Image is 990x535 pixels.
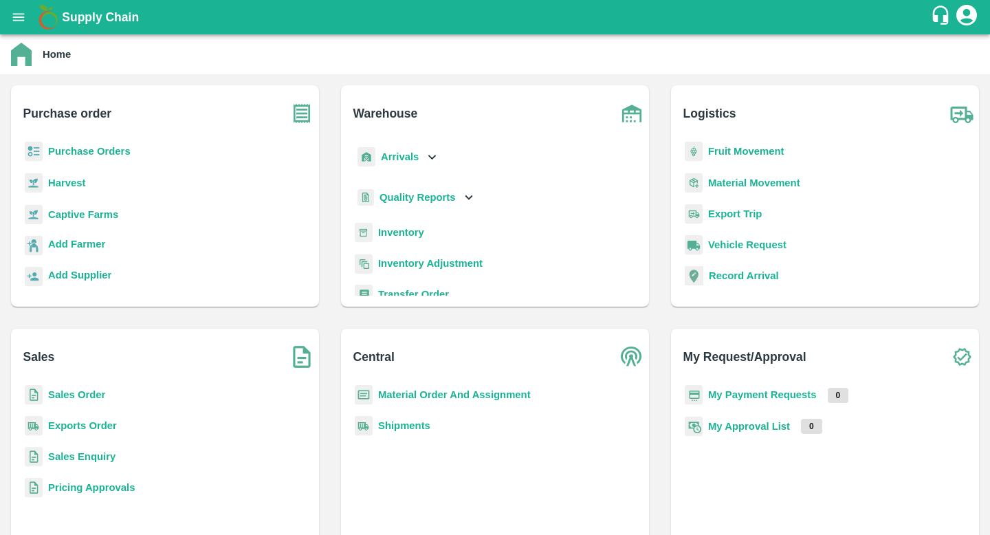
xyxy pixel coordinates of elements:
[357,189,374,206] img: qualityReport
[23,347,55,367] b: Sales
[11,43,32,66] img: home
[25,447,43,467] img: sales
[355,223,373,243] img: whInventory
[25,142,43,162] img: reciept
[685,142,703,162] img: fruit
[48,239,105,250] b: Add Farmer
[62,8,930,27] a: Supply Chain
[381,151,419,162] b: Arrivals
[685,416,703,437] img: approval
[23,104,111,123] b: Purchase order
[43,49,71,60] b: Home
[353,347,395,367] b: Central
[685,173,703,193] img: material
[378,389,531,400] a: Material Order And Assignment
[708,177,800,188] a: Material Movement
[48,177,85,188] a: Harvest
[683,104,736,123] b: Logistics
[355,416,373,436] img: shipments
[355,254,373,274] img: inventory
[48,146,131,157] a: Purchase Orders
[48,237,105,255] a: Add Farmer
[48,451,115,462] a: Sales Enquiry
[708,146,784,157] a: Fruit Movement
[25,416,43,436] img: shipments
[25,267,43,287] img: supplier
[685,204,703,224] img: delivery
[945,340,979,374] img: check
[25,385,43,405] img: sales
[355,385,373,405] img: centralMaterial
[355,142,440,173] div: Arrivals
[685,266,703,285] img: recordArrival
[48,389,105,400] a: Sales Order
[25,173,43,193] img: harvest
[683,347,806,367] b: My Request/Approval
[685,235,703,255] img: vehicle
[708,421,790,432] a: My Approval List
[828,388,849,403] p: 0
[708,239,786,250] a: Vehicle Request
[48,267,111,286] a: Add Supplier
[62,10,139,24] b: Supply Chain
[945,96,979,131] img: truck
[379,192,456,203] b: Quality Reports
[801,419,822,434] p: 0
[378,227,424,238] a: Inventory
[685,385,703,405] img: payment
[708,389,817,400] a: My Payment Requests
[709,270,779,281] a: Record Arrival
[378,420,430,431] a: Shipments
[34,3,62,31] img: logo
[615,340,649,374] img: central
[285,96,319,131] img: purchase
[357,147,375,167] img: whArrival
[378,258,483,269] a: Inventory Adjustment
[25,478,43,498] img: sales
[708,208,762,219] a: Export Trip
[48,209,118,220] a: Captive Farms
[355,184,476,212] div: Quality Reports
[48,270,111,281] b: Add Supplier
[3,1,34,33] button: open drawer
[930,5,954,30] div: customer-support
[48,482,135,493] a: Pricing Approvals
[353,104,418,123] b: Warehouse
[25,204,43,225] img: harvest
[615,96,649,131] img: warehouse
[954,3,979,32] div: account of current user
[355,285,373,305] img: whTransfer
[378,289,449,300] a: Transfer Order
[25,236,43,256] img: farmer
[48,420,117,431] a: Exports Order
[285,340,319,374] img: soSales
